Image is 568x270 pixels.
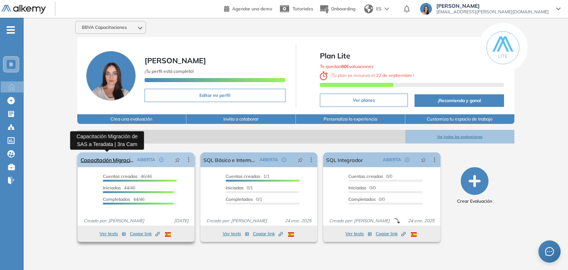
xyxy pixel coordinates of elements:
[145,56,206,65] span: [PERSON_NAME]
[348,196,376,202] span: Completados
[1,5,46,14] img: Logo
[82,24,127,30] span: BBVA Capacitaciones
[405,217,437,224] span: 24 ene. 2025
[253,230,283,237] span: Copiar link
[86,51,136,101] img: Foto de perfil
[531,234,568,270] iframe: Chat Widget
[415,154,432,166] button: pushpin
[457,198,492,205] span: Crear Evaluación
[331,6,355,11] span: Onboarding
[103,185,121,190] span: Iniciadas
[320,72,415,78] span: ¡ Tu plan se renueva el !
[145,89,285,102] button: Editar mi perfil
[457,167,492,205] button: Crear Evaluación
[77,114,187,124] button: Crea una evaluación
[130,230,160,237] span: Copiar link
[253,229,283,238] button: Copiar link
[175,157,180,163] span: pushpin
[415,94,504,107] button: ¡Recomienda y gana!
[103,185,135,190] span: 44/46
[411,232,417,237] img: ESP
[405,114,515,124] button: Customiza tu espacio de trabajo
[171,217,192,224] span: [DATE]
[292,154,308,166] button: pushpin
[81,217,147,224] span: Creado por: [PERSON_NAME]
[298,157,303,163] span: pushpin
[296,114,405,124] button: Personaliza la experiencia
[260,156,278,163] span: ABIERTA
[405,130,515,144] button: Ver todas las evaluaciones
[103,173,138,179] span: Cuentas creadas
[186,114,296,124] button: Invita a colaborar
[345,229,372,238] button: Ver tests
[348,173,383,179] span: Cuentas creadas
[282,158,286,162] span: check-circle
[320,64,373,69] span: Te quedan Evaluaciones
[81,152,134,167] a: Capacitación Migración de SAS a Teradata | 3ra Cam
[77,130,405,144] span: Evaluaciones abiertas
[282,217,314,224] span: 24 ene. 2025
[531,234,568,270] div: Widget de chat
[320,71,328,80] img: clock-svg
[165,232,171,237] img: ESP
[232,6,272,11] span: Agendar una demo
[203,152,257,167] a: SQL Básico e Intermedio
[99,229,126,238] button: Ver tests
[348,196,385,202] span: 0/0
[70,131,144,149] div: Capacitación Migración de SAS a Teradata | 3ra Cam
[348,185,366,190] span: Iniciadas
[103,196,145,202] span: 44/46
[159,158,163,162] span: check-circle
[348,185,376,190] span: 0/0
[320,94,408,107] button: Ver planes
[226,185,244,190] span: Iniciadas
[341,64,346,69] b: 60
[223,229,249,238] button: Ver tests
[383,156,401,163] span: ABIERTA
[226,196,253,202] span: Completados
[145,68,194,74] span: ¡Tu perfil está completo!
[226,173,260,179] span: Cuentas creadas
[224,4,272,13] a: Agendar una demo
[319,1,355,17] button: Onboarding
[9,61,13,67] span: B
[436,3,549,9] span: [PERSON_NAME]
[320,50,504,61] span: Plan Lite
[405,158,409,162] span: check-circle
[385,7,389,10] img: arrow
[226,173,270,179] span: 1/1
[376,229,406,238] button: Copiar link
[103,173,152,179] span: 46/46
[375,72,413,78] b: 22 de septiembre
[169,154,186,166] button: pushpin
[226,185,253,190] span: 0/1
[326,217,393,224] span: Creado por: [PERSON_NAME]
[364,4,373,13] img: world
[326,152,362,167] a: SQL Integrador
[103,196,130,202] span: Completados
[137,156,155,163] span: ABIERTA
[226,196,262,202] span: 0/1
[376,6,382,12] span: ES
[288,232,294,237] img: ESP
[293,6,313,11] span: Tutoriales
[376,230,406,237] span: Copiar link
[436,9,549,15] span: [EMAIL_ADDRESS][PERSON_NAME][DOMAIN_NAME]
[348,173,392,179] span: 0/0
[421,157,426,163] span: pushpin
[7,29,15,31] i: -
[203,217,270,224] span: Creado por: [PERSON_NAME]
[130,229,160,238] button: Copiar link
